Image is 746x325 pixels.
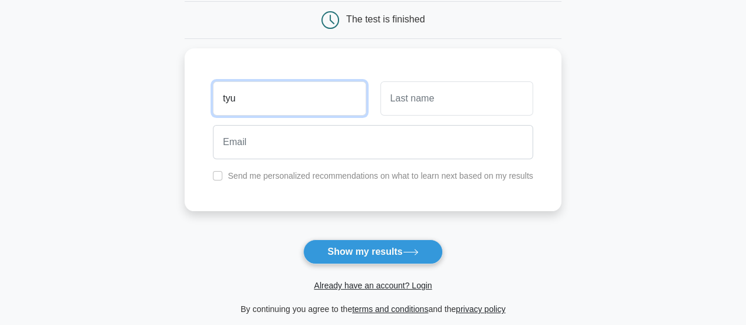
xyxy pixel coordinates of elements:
[213,125,533,159] input: Email
[314,281,432,290] a: Already have an account? Login
[228,171,533,180] label: Send me personalized recommendations on what to learn next based on my results
[303,239,442,264] button: Show my results
[346,14,425,24] div: The test is finished
[380,81,533,116] input: Last name
[456,304,505,314] a: privacy policy
[213,81,366,116] input: First name
[178,302,568,316] div: By continuing you agree to the and the
[352,304,428,314] a: terms and conditions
